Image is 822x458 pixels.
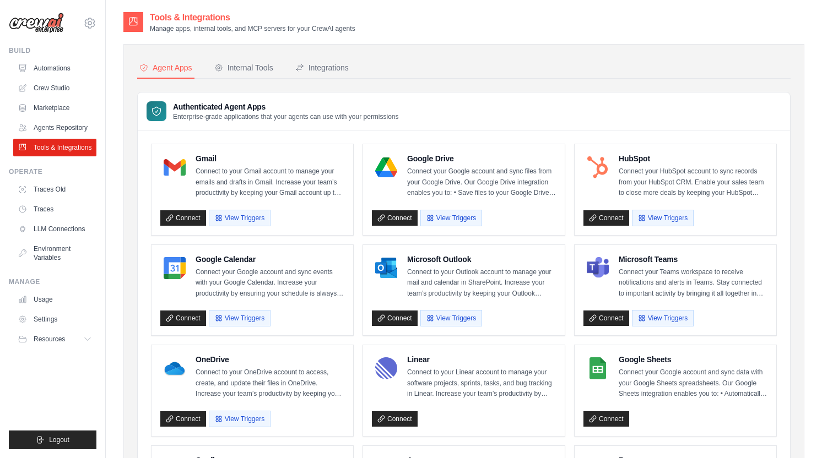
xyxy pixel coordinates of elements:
[420,210,482,226] button: View Triggers
[13,119,96,137] a: Agents Repository
[587,257,609,279] img: Microsoft Teams Logo
[13,59,96,77] a: Automations
[587,156,609,178] img: HubSpot Logo
[293,58,351,79] button: Integrations
[164,357,186,379] img: OneDrive Logo
[407,354,556,365] h4: Linear
[196,267,344,299] p: Connect your Google account and sync events with your Google Calendar. Increase your productivity...
[9,277,96,286] div: Manage
[160,210,206,226] a: Connect
[420,310,482,326] button: View Triggers
[139,62,192,73] div: Agent Apps
[619,153,767,164] h4: HubSpot
[619,267,767,299] p: Connect your Teams workspace to receive notifications and alerts in Teams. Stay connected to impo...
[196,254,344,265] h4: Google Calendar
[13,220,96,238] a: LLM Connections
[13,310,96,328] a: Settings
[375,156,397,178] img: Google Drive Logo
[13,79,96,97] a: Crew Studio
[407,254,556,265] h4: Microsoft Outlook
[13,181,96,198] a: Traces Old
[619,367,767,400] p: Connect your Google account and sync data with your Google Sheets spreadsheets. Our Google Sheets...
[137,58,194,79] button: Agent Apps
[9,430,96,449] button: Logout
[619,254,767,265] h4: Microsoft Teams
[583,411,629,427] a: Connect
[173,101,399,112] h3: Authenticated Agent Apps
[619,166,767,199] p: Connect your HubSpot account to sync records from your HubSpot CRM. Enable your sales team to clo...
[209,411,271,427] button: View Triggers
[13,99,96,117] a: Marketplace
[173,112,399,121] p: Enterprise-grade applications that your agents can use with your permissions
[196,166,344,199] p: Connect to your Gmail account to manage your emails and drafts in Gmail. Increase your team’s pro...
[583,310,629,326] a: Connect
[49,435,69,444] span: Logout
[13,200,96,218] a: Traces
[407,166,556,199] p: Connect your Google account and sync files from your Google Drive. Our Google Drive integration e...
[34,335,65,343] span: Resources
[9,46,96,55] div: Build
[214,62,273,73] div: Internal Tools
[372,210,418,226] a: Connect
[160,310,206,326] a: Connect
[160,411,206,427] a: Connect
[150,24,355,33] p: Manage apps, internal tools, and MCP servers for your CrewAI agents
[375,257,397,279] img: Microsoft Outlook Logo
[196,367,344,400] p: Connect to your OneDrive account to access, create, and update their files in OneDrive. Increase ...
[587,357,609,379] img: Google Sheets Logo
[13,240,96,266] a: Environment Variables
[13,139,96,156] a: Tools & Integrations
[196,153,344,164] h4: Gmail
[13,330,96,348] button: Resources
[196,354,344,365] h4: OneDrive
[583,210,629,226] a: Connect
[632,310,694,326] button: View Triggers
[372,310,418,326] a: Connect
[632,210,694,226] button: View Triggers
[407,367,556,400] p: Connect to your Linear account to manage your software projects, sprints, tasks, and bug tracking...
[209,310,271,326] button: View Triggers
[209,210,271,226] button: View Triggers
[407,153,556,164] h4: Google Drive
[295,62,349,73] div: Integrations
[9,13,64,34] img: Logo
[164,257,186,279] img: Google Calendar Logo
[372,411,418,427] a: Connect
[375,357,397,379] img: Linear Logo
[619,354,767,365] h4: Google Sheets
[164,156,186,178] img: Gmail Logo
[13,291,96,308] a: Usage
[212,58,275,79] button: Internal Tools
[9,167,96,176] div: Operate
[150,11,355,24] h2: Tools & Integrations
[407,267,556,299] p: Connect to your Outlook account to manage your mail and calendar in SharePoint. Increase your tea...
